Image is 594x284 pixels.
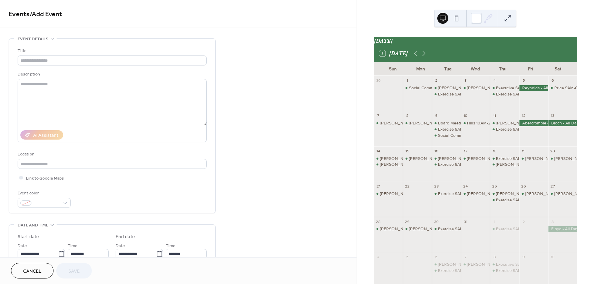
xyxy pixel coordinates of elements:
[496,197,533,203] div: Exercise 9AM-10AM
[374,120,403,126] div: Gardner 2PM - 5PM
[409,85,474,91] div: Social Committee CH 10AM - 12PM
[438,162,475,168] div: Exercise 9AM-10AM
[490,156,519,162] div: Exercise 9AM-10AM
[407,62,434,76] div: Mon
[461,262,490,267] div: Eaton 12PM-4PM
[376,148,381,153] div: 14
[409,120,464,126] div: [PERSON_NAME] 12PM-5PM
[492,78,497,83] div: 4
[432,191,461,197] div: Exercise 9AM-10AM
[554,85,580,91] div: Price 9AM-CL
[432,268,461,274] div: Exercise 9AM-10AM
[434,219,439,224] div: 30
[379,62,407,76] div: Sun
[548,226,577,232] div: Floyd - All Day
[521,184,526,189] div: 26
[432,162,461,168] div: Exercise 9AM-10AM
[18,190,69,197] div: Event color
[521,254,526,259] div: 9
[544,62,572,76] div: Sat
[490,91,519,97] div: Exercise 9AM-10AM
[438,85,491,91] div: [PERSON_NAME] 11AM-4PM
[68,242,77,250] span: Time
[519,156,548,162] div: Jessen 4- Close
[438,126,475,132] div: Exercise 9AM-10AM
[434,254,439,259] div: 6
[409,226,461,232] div: [PERSON_NAME] 12PM- CL
[438,133,497,139] div: Social Committee CH 10AM- CL
[496,268,533,274] div: Exercise 9AM-10AM
[23,268,41,275] span: Cancel
[432,120,461,126] div: Board Meeting 5PM-9PM
[11,263,53,278] button: Cancel
[490,262,519,267] div: Executive Session 6PM-9PM
[405,184,410,189] div: 22
[519,120,548,126] div: Abercrombie - All Day
[409,156,464,162] div: [PERSON_NAME] 4PM - 9PM
[490,226,519,232] div: Exercise 9AM-10AM
[405,113,410,118] div: 8
[548,156,577,162] div: Wilcox 8AM-6PM
[432,126,461,132] div: Exercise 9AM-10AM
[489,62,517,76] div: Thu
[432,156,461,162] div: Cupp 12PM-4PM
[30,8,62,21] span: / Add Event
[463,254,468,259] div: 7
[525,191,582,197] div: [PERSON_NAME] 10AM - 7PM
[461,156,490,162] div: Eaton 12PM-4PM
[432,85,461,91] div: Cupp 11AM-4PM
[496,85,550,91] div: Executive Session 6PM-9PM
[434,78,439,83] div: 2
[496,126,533,132] div: Exercise 9AM-10AM
[403,156,432,162] div: Beyer 4PM - 9PM
[434,113,439,118] div: 9
[166,242,175,250] span: Time
[492,113,497,118] div: 11
[438,226,475,232] div: Exercise 9AM-10AM
[432,262,461,267] div: Cupp 11AM-4PM
[467,85,522,91] div: [PERSON_NAME] 12PM-4PM
[521,78,526,83] div: 5
[490,120,519,126] div: Blaine 10AM - 3PM
[521,113,526,118] div: 12
[438,120,486,126] div: Board Meeting 5PM-9PM
[434,148,439,153] div: 16
[490,191,519,197] div: Eaton 12PM-4PM
[492,254,497,259] div: 8
[26,175,64,182] span: Link to Google Maps
[496,226,533,232] div: Exercise 9AM-10AM
[467,191,518,197] div: [PERSON_NAME] 4PM - CL
[403,85,432,91] div: Social Committee CH 10AM - 12PM
[374,156,403,162] div: Carrol 5-Close
[18,35,48,43] span: Event details
[438,268,475,274] div: Exercise 9AM-10AM
[467,262,522,267] div: [PERSON_NAME] 12PM-4PM
[438,191,475,197] div: Exercise 9AM-10AM
[18,242,27,250] span: Date
[496,156,533,162] div: Exercise 9AM-10AM
[463,78,468,83] div: 3
[490,85,519,91] div: Executive Session 6PM-9PM
[550,184,555,189] div: 27
[18,151,205,158] div: Location
[405,78,410,83] div: 1
[432,91,461,97] div: Exercise 9AM-10AM
[492,148,497,153] div: 18
[438,262,491,267] div: [PERSON_NAME] 11AM-4PM
[463,219,468,224] div: 31
[519,191,548,197] div: Lawrence 10AM - 7PM
[517,62,544,76] div: Fri
[496,91,533,97] div: Exercise 9AM-10AM
[434,62,462,76] div: Tue
[18,71,205,78] div: Description
[548,85,577,91] div: Price 9AM-CL
[490,162,519,168] div: Goddard-Bradford 12PM - 7PM
[376,219,381,224] div: 28
[405,219,410,224] div: 29
[461,62,489,76] div: Wed
[492,219,497,224] div: 1
[496,120,553,126] div: [PERSON_NAME] 10AM - 3PM
[521,219,526,224] div: 2
[432,226,461,232] div: Exercise 9AM-10AM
